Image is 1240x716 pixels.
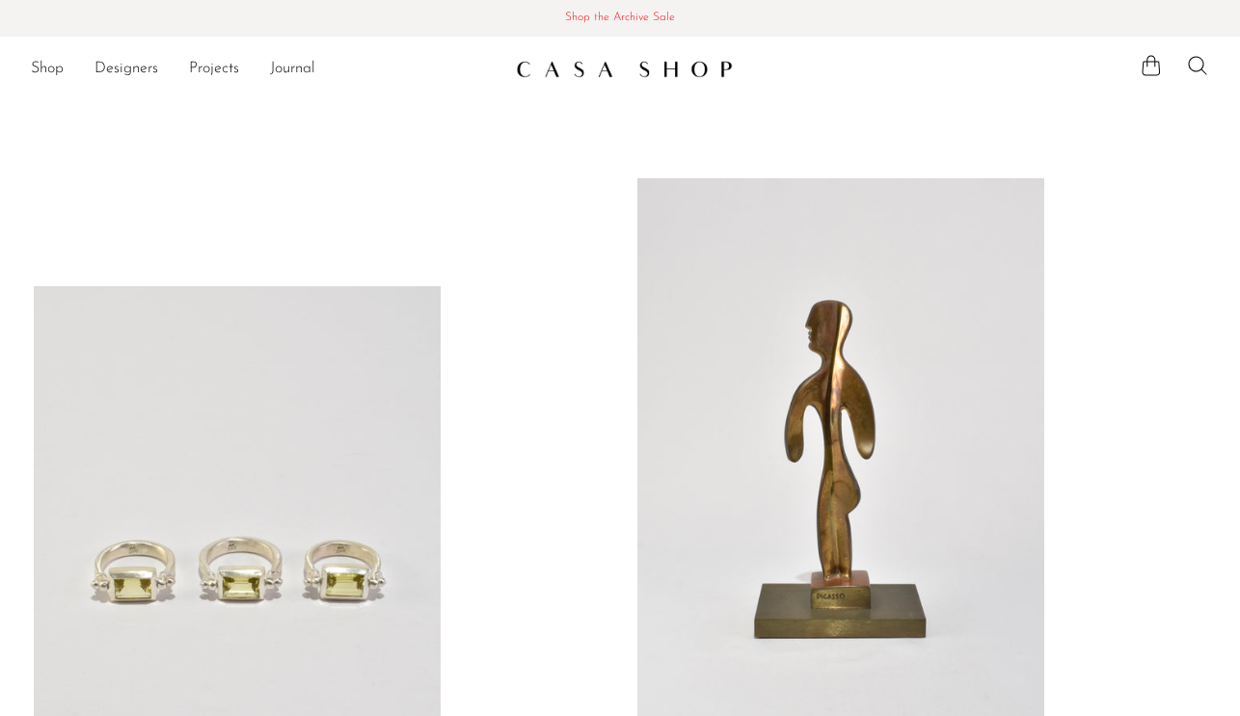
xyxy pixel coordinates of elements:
a: Designers [94,57,158,82]
a: Projects [189,57,239,82]
nav: Desktop navigation [31,53,500,86]
span: Shop the Archive Sale [15,8,1225,29]
ul: NEW HEADER MENU [31,53,500,86]
a: Shop [31,57,64,82]
a: Journal [270,57,315,82]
